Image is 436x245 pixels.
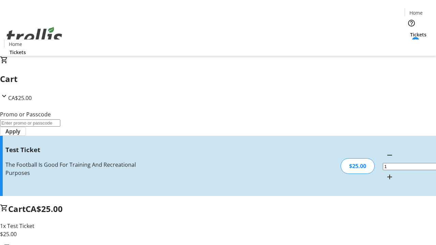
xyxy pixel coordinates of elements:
[405,38,418,52] button: Cart
[409,9,423,16] span: Home
[4,19,65,53] img: Orient E2E Organization bmQ0nRot0F's Logo
[341,158,375,174] div: $25.00
[383,170,396,184] button: Increment by one
[405,16,418,30] button: Help
[8,94,32,102] span: CA$25.00
[5,145,154,154] h3: Test Ticket
[405,9,427,16] a: Home
[10,49,26,56] span: Tickets
[9,40,22,48] span: Home
[4,49,31,56] a: Tickets
[410,31,426,38] span: Tickets
[5,127,20,135] span: Apply
[383,148,396,162] button: Decrement by one
[26,203,63,214] span: CA$25.00
[5,161,154,177] div: The Football Is Good For Training And Recreational Purposes
[4,40,26,48] a: Home
[405,31,432,38] a: Tickets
